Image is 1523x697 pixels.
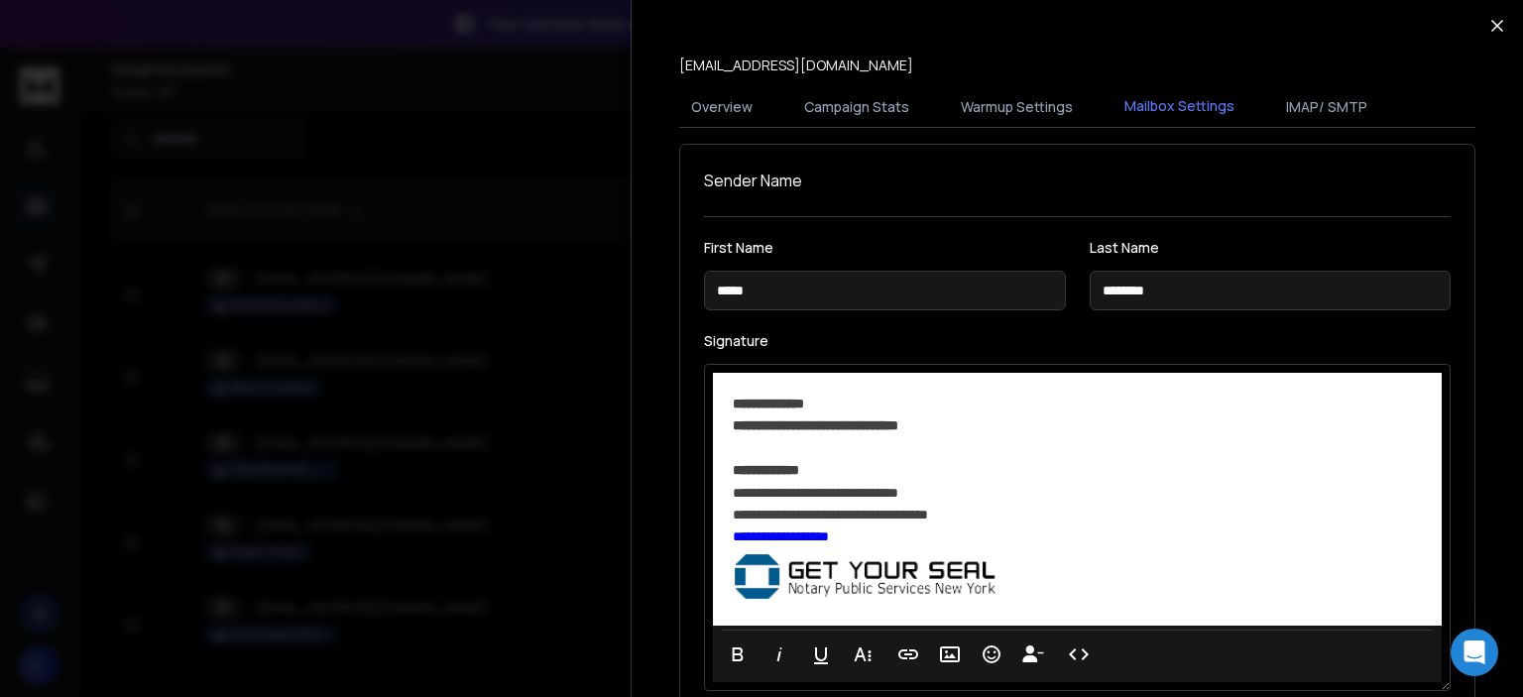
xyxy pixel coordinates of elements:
[704,241,1066,255] label: First Name
[1113,84,1246,130] button: Mailbox Settings
[949,85,1085,129] button: Warmup Settings
[802,635,840,674] button: Underline (Ctrl+U)
[1451,629,1498,676] div: Open Intercom Messenger
[1014,635,1052,674] button: Insert Unsubscribe Link
[761,635,798,674] button: Italic (Ctrl+I)
[844,635,881,674] button: More Text
[1060,635,1098,674] button: Code View
[1274,85,1379,129] button: IMAP/ SMTP
[704,334,1451,348] label: Signature
[792,85,921,129] button: Campaign Stats
[931,635,969,674] button: Insert Image (Ctrl+P)
[973,635,1010,674] button: Emoticons
[679,56,913,75] p: [EMAIL_ADDRESS][DOMAIN_NAME]
[1090,241,1452,255] label: Last Name
[679,85,764,129] button: Overview
[704,169,1451,192] h1: Sender Name
[719,635,757,674] button: Bold (Ctrl+B)
[889,635,927,674] button: Insert Link (Ctrl+K)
